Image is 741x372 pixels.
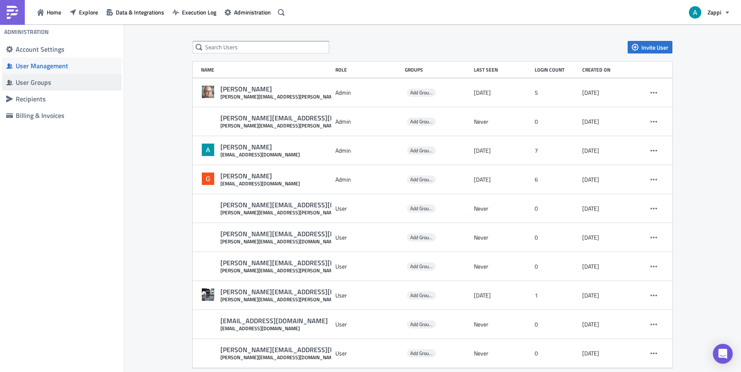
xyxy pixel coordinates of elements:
[16,45,117,53] div: Account Settings
[407,89,436,97] span: Add Groups
[708,8,721,17] span: Zappi
[168,6,220,19] a: Execution Log
[220,259,431,267] div: [PERSON_NAME][EMAIL_ADDRESS][PERSON_NAME][DOMAIN_NAME]
[193,41,329,53] input: Search Users
[535,67,578,73] div: Login Count
[582,234,599,241] time: 2023-08-28T10:16:28.051520
[201,67,331,73] div: Name
[474,89,491,96] time: 2025-09-22T10:16:07.332743
[474,292,491,299] time: 2024-07-29T14:02:47.449100
[220,296,431,302] div: [PERSON_NAME][EMAIL_ADDRESS][PERSON_NAME][DOMAIN_NAME]
[220,267,431,274] div: [PERSON_NAME][EMAIL_ADDRESS][PERSON_NAME][DOMAIN_NAME]
[407,175,436,184] span: Add Groups
[407,204,436,213] span: Add Groups
[410,291,434,299] span: Add Groups
[16,95,117,103] div: Recipients
[410,349,434,357] span: Add Groups
[582,176,599,183] time: 2023-08-28T10:16:27.956452
[407,262,436,271] span: Add Groups
[16,62,117,70] div: User Management
[535,114,578,129] div: 0
[220,114,431,122] div: [PERSON_NAME][EMAIL_ADDRESS][PERSON_NAME][DOMAIN_NAME]
[47,8,61,17] span: Home
[410,118,434,125] span: Add Groups
[220,94,376,100] div: [PERSON_NAME][EMAIL_ADDRESS][PERSON_NAME][DOMAIN_NAME]
[16,78,117,86] div: User Groups
[535,230,578,245] div: 0
[16,111,117,120] div: Billing & Invoices
[220,143,300,151] div: [PERSON_NAME]
[65,6,102,19] button: Explore
[234,8,271,17] span: Administration
[335,288,401,303] div: User
[407,320,436,329] span: Add Groups
[535,201,578,216] div: 0
[220,346,380,354] div: [PERSON_NAME][EMAIL_ADDRESS][DOMAIN_NAME]
[220,180,300,187] div: [EMAIL_ADDRESS][DOMAIN_NAME]
[335,172,401,187] div: Admin
[474,67,531,73] div: Last Seen
[713,344,733,364] div: Open Intercom Messenger
[33,6,65,19] button: Home
[582,205,599,212] time: 2023-08-28T10:16:28.025332
[220,325,328,331] div: [EMAIL_ADDRESS][DOMAIN_NAME]
[688,5,702,19] img: Avatar
[410,146,434,154] span: Add Groups
[410,320,434,328] span: Add Groups
[407,291,436,300] span: Add Groups
[220,172,300,180] div: [PERSON_NAME]
[582,89,599,96] time: 2023-08-28T10:16:27.721749
[474,230,531,245] div: Never
[335,143,401,158] div: Admin
[407,146,436,155] span: Add Groups
[201,172,215,186] img: Avatar
[535,317,578,332] div: 0
[474,114,531,129] div: Never
[220,85,376,94] div: [PERSON_NAME]
[220,122,431,129] div: [PERSON_NAME][EMAIL_ADDRESS][PERSON_NAME][DOMAIN_NAME]
[201,143,215,157] img: Avatar
[535,85,578,100] div: 5
[220,209,431,216] div: [PERSON_NAME][EMAIL_ADDRESS][PERSON_NAME][DOMAIN_NAME]
[582,321,599,328] time: 2023-08-28T10:16:28.141782
[582,263,599,270] time: 2023-08-28T10:16:28.095673
[407,118,436,126] span: Add Groups
[582,118,599,125] time: 2023-08-28T10:16:27.854303
[535,346,578,361] div: 0
[335,114,401,129] div: Admin
[535,288,578,303] div: 1
[335,230,401,245] div: User
[407,349,436,358] span: Add Groups
[535,143,578,158] div: 7
[116,8,164,17] span: Data & Integrations
[220,238,380,245] div: [PERSON_NAME][EMAIL_ADDRESS][DOMAIN_NAME]
[474,317,531,332] div: Never
[474,176,491,183] time: 2025-08-29T06:59:35.574950
[220,230,380,238] div: [PERSON_NAME][EMAIL_ADDRESS][DOMAIN_NAME]
[220,6,275,19] button: Administration
[102,6,168,19] button: Data & Integrations
[407,233,436,242] span: Add Groups
[182,8,216,17] span: Execution Log
[201,85,215,99] img: Avatar
[405,67,470,73] div: Groups
[220,288,431,296] div: [PERSON_NAME][EMAIL_ADDRESS][PERSON_NAME][DOMAIN_NAME]
[582,350,599,357] time: 2023-08-28T10:16:28.199681
[410,89,434,96] span: Add Groups
[79,8,98,17] span: Explore
[410,262,434,270] span: Add Groups
[474,346,531,361] div: Never
[474,201,531,216] div: Never
[628,41,672,53] button: Invite User
[684,3,735,22] button: Zappi
[335,317,401,332] div: User
[535,172,578,187] div: 6
[220,317,328,325] div: [EMAIL_ADDRESS][DOMAIN_NAME]
[582,147,599,154] time: 2023-08-28T10:16:27.930536
[220,201,431,209] div: [PERSON_NAME][EMAIL_ADDRESS][PERSON_NAME][DOMAIN_NAME]
[410,204,434,212] span: Add Groups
